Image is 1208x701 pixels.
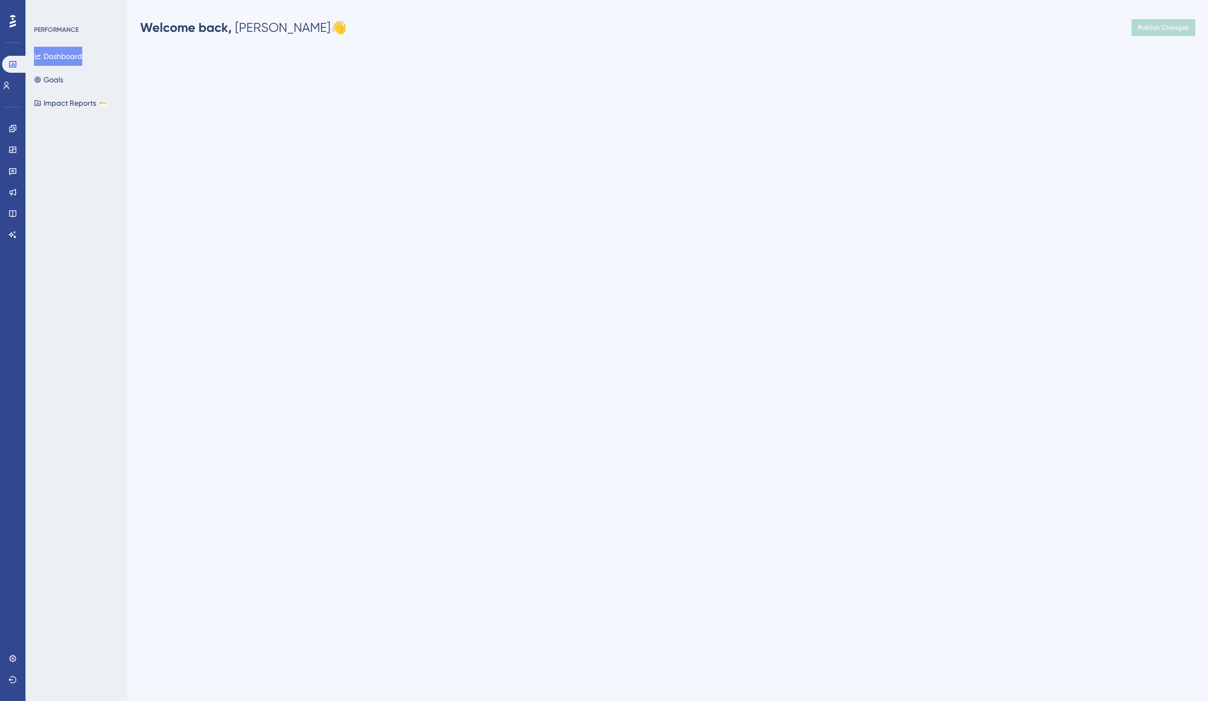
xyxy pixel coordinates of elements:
button: Impact ReportsBETA [34,93,108,113]
button: Publish Changes [1132,19,1195,36]
span: Publish Changes [1138,23,1189,32]
span: Welcome back, [140,20,232,35]
button: Dashboard [34,47,82,66]
div: PERFORMANCE [34,25,79,34]
button: Goals [34,70,63,89]
div: [PERSON_NAME] 👋 [140,19,347,36]
div: BETA [98,100,108,106]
